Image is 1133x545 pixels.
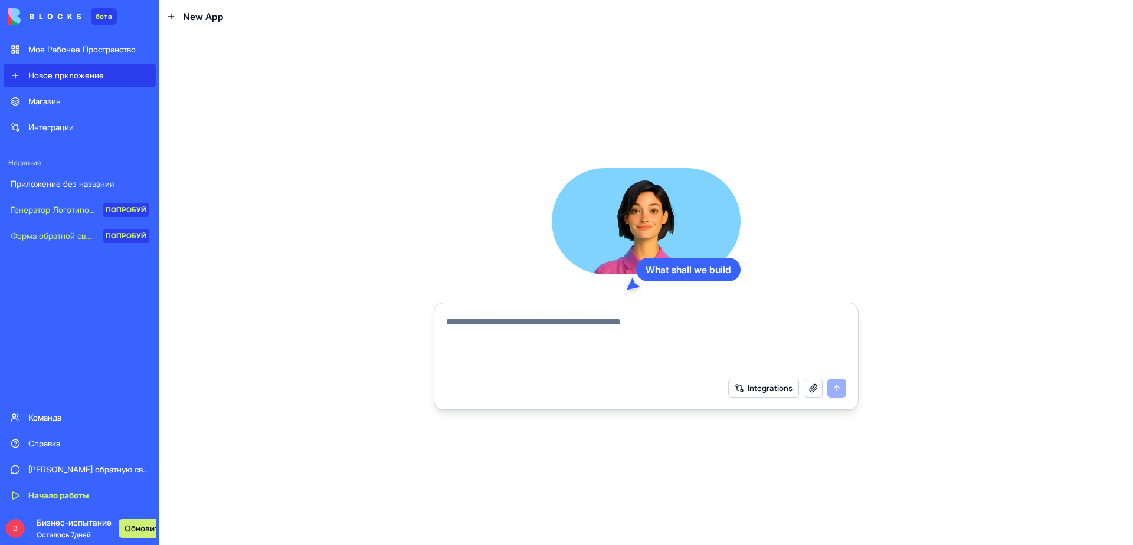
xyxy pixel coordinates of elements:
a: [PERSON_NAME] обратную связь [4,458,156,481]
a: Обновить [119,519,146,538]
ya-tr-span: Бизнес-испытание [37,517,112,527]
ya-tr-span: Мое Рабочее Пространство [28,44,136,54]
button: Integrations [728,379,799,398]
a: Генератор Логотипов с искусственным ИнтеллектомПОПРОБУЙ [4,198,156,222]
ya-tr-span: дней [74,530,91,539]
button: Обновить [119,519,169,538]
ya-tr-span: ПОПРОБУЙ [106,231,146,240]
a: Интеграции [4,116,156,139]
a: Магазин [4,90,156,113]
ya-tr-span: Обновить [125,523,163,534]
ya-tr-span: Осталось 7 [37,530,74,539]
ya-tr-span: Магазин [28,96,61,106]
ya-tr-span: Начало работы [28,490,89,500]
ya-tr-span: Справка [28,438,60,448]
ya-tr-span: Интеграции [28,122,74,132]
ya-tr-span: [PERSON_NAME] обратную связь [28,464,155,474]
a: Приложение без названия [4,172,156,196]
ya-tr-span: Форма обратной связи [11,231,99,241]
a: Справка [4,432,156,455]
div: What shall we build [636,258,741,281]
a: Команда [4,406,156,429]
ya-tr-span: Недавние [8,158,41,167]
ya-tr-span: Приложение без названия [11,179,114,189]
a: Форма обратной связиПОПРОБУЙ [4,224,156,248]
a: Мое Рабочее Пространство [4,38,156,61]
img: логотип [8,8,81,25]
ya-tr-span: B [13,524,18,533]
ya-tr-span: бета [96,12,112,21]
ya-tr-span: Новое приложение [28,70,104,80]
a: Новое приложение [4,64,156,87]
span: New App [183,9,224,24]
a: бета [8,8,117,25]
ya-tr-span: ПОПРОБУЙ [106,205,146,214]
a: Начало работы [4,484,156,507]
ya-tr-span: Генератор Логотипов с искусственным Интеллектом [11,205,215,215]
ya-tr-span: Команда [28,412,61,422]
